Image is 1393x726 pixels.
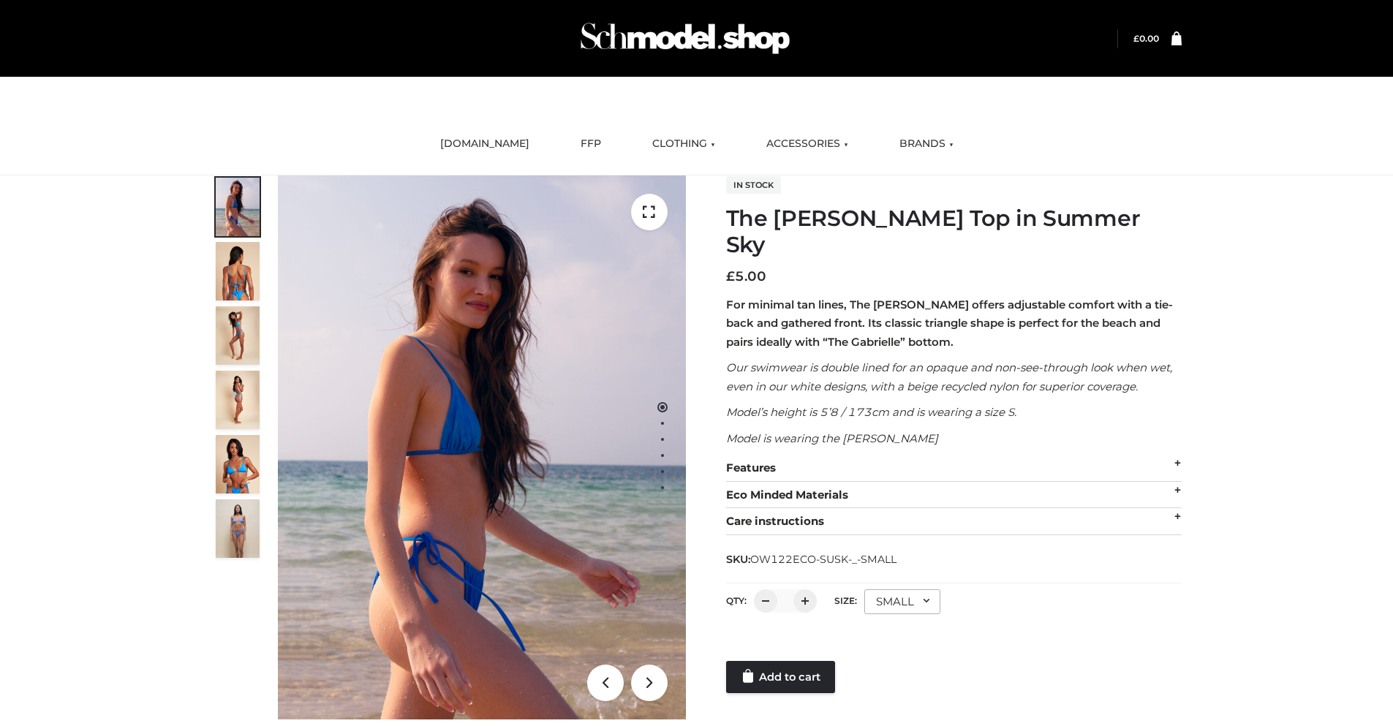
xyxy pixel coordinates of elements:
[1133,33,1139,44] span: £
[864,589,940,614] div: SMALL
[726,661,835,693] a: Add to cart
[278,175,686,719] img: 1.Alex-top_SS-1_4464b1e7-c2c9-4e4b-a62c-58381cd673c0 (1)
[641,128,726,160] a: CLOTHING
[834,595,857,606] label: Size:
[429,128,540,160] a: [DOMAIN_NAME]
[726,482,1182,509] div: Eco Minded Materials
[726,405,1016,419] em: Model’s height is 5’8 / 173cm and is wearing a size S.
[726,360,1172,393] em: Our swimwear is double lined for an opaque and non-see-through look when wet, even in our white d...
[216,306,260,365] img: 4.Alex-top_CN-1-1-2.jpg
[216,371,260,429] img: 3.Alex-top_CN-1-1-2.jpg
[750,553,896,566] span: OW122ECO-SUSK-_-SMALL
[726,431,938,445] em: Model is wearing the [PERSON_NAME]
[1133,33,1159,44] a: £0.00
[888,128,964,160] a: BRANDS
[216,435,260,494] img: 2.Alex-top_CN-1-1-2.jpg
[216,242,260,300] img: 5.Alex-top_CN-1-1_1-1.jpg
[570,128,612,160] a: FFP
[726,455,1182,482] div: Features
[216,499,260,558] img: SSVC.jpg
[726,595,747,606] label: QTY:
[726,551,898,568] span: SKU:
[726,508,1182,535] div: Care instructions
[726,298,1173,349] strong: For minimal tan lines, The [PERSON_NAME] offers adjustable comfort with a tie-back and gathered f...
[216,178,260,236] img: 1.Alex-top_SS-1_4464b1e7-c2c9-4e4b-a62c-58381cd673c0-1.jpg
[726,205,1182,258] h1: The [PERSON_NAME] Top in Summer Sky
[1133,33,1159,44] bdi: 0.00
[726,268,735,284] span: £
[726,176,781,194] span: In stock
[755,128,859,160] a: ACCESSORIES
[575,10,795,67] img: Schmodel Admin 964
[726,268,766,284] bdi: 5.00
